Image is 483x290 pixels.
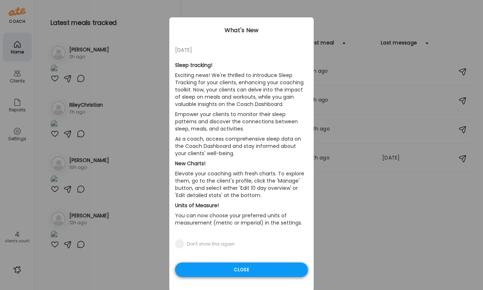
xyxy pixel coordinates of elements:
[175,70,308,109] p: Exciting news! We're thrilled to introduce Sleep Tracking for your clients, enhancing your coachi...
[169,26,314,35] div: What's New
[175,263,308,277] div: Close
[187,241,235,247] div: Don't show this again
[175,160,205,167] b: New Charts!
[175,202,219,209] b: Units of Measure!
[175,134,308,158] p: As a coach, access comprehensive sleep data on the Coach Dashboard and stay informed about your c...
[175,61,212,69] b: Sleep tracking!
[175,169,308,200] p: Elevate your coaching with fresh charts. To explore them, go to the client's profile, click the '...
[175,46,308,54] div: [DATE]
[175,109,308,134] p: Empower your clients to monitor their sleep patterns and discover the connections between sleep, ...
[175,210,308,228] p: You can now choose your preferred units of measurement (metric or imperial) in the settings.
